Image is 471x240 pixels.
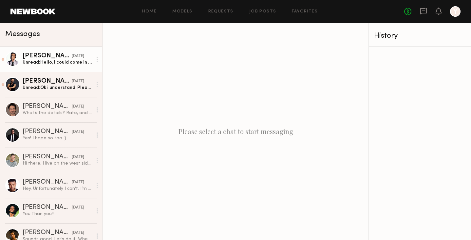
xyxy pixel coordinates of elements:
[72,179,84,186] div: [DATE]
[374,32,466,40] div: History
[72,230,84,236] div: [DATE]
[23,179,72,186] div: [PERSON_NAME]
[23,160,92,167] div: Hi there. I live on the west side in [GEOGRAPHIC_DATA], so downtown won’t work for a fitting as i...
[23,186,92,192] div: Hey. Unfortunately I can’t. I’m booked and away right now. I’m free the 21-27
[23,110,92,116] div: What’s the details? Rate, and proposed work date ?
[23,211,92,217] div: You: Than you!!
[23,78,72,85] div: [PERSON_NAME]
[208,10,234,14] a: Requests
[72,78,84,85] div: [DATE]
[23,204,72,211] div: [PERSON_NAME]
[292,10,318,14] a: Favorites
[450,6,461,17] a: Y
[249,10,276,14] a: Job Posts
[72,205,84,211] div: [DATE]
[23,53,72,59] div: [PERSON_NAME]
[72,104,84,110] div: [DATE]
[23,230,72,236] div: [PERSON_NAME]
[23,103,72,110] div: [PERSON_NAME]
[23,85,92,91] div: Unread: Ok i understand. Please feel free to reach out either here or at [EMAIL_ADDRESS][DOMAIN_N...
[5,30,40,38] span: Messages
[72,154,84,160] div: [DATE]
[23,135,92,141] div: Yes! I hope so too :)
[23,154,72,160] div: [PERSON_NAME]
[103,23,368,240] div: Please select a chat to start messaging
[23,59,92,66] div: Unread: Hello, I could come in anytime [DATE] 9am-12:30pm.
[72,53,84,59] div: [DATE]
[172,10,192,14] a: Models
[142,10,157,14] a: Home
[23,129,72,135] div: [PERSON_NAME]
[72,129,84,135] div: [DATE]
